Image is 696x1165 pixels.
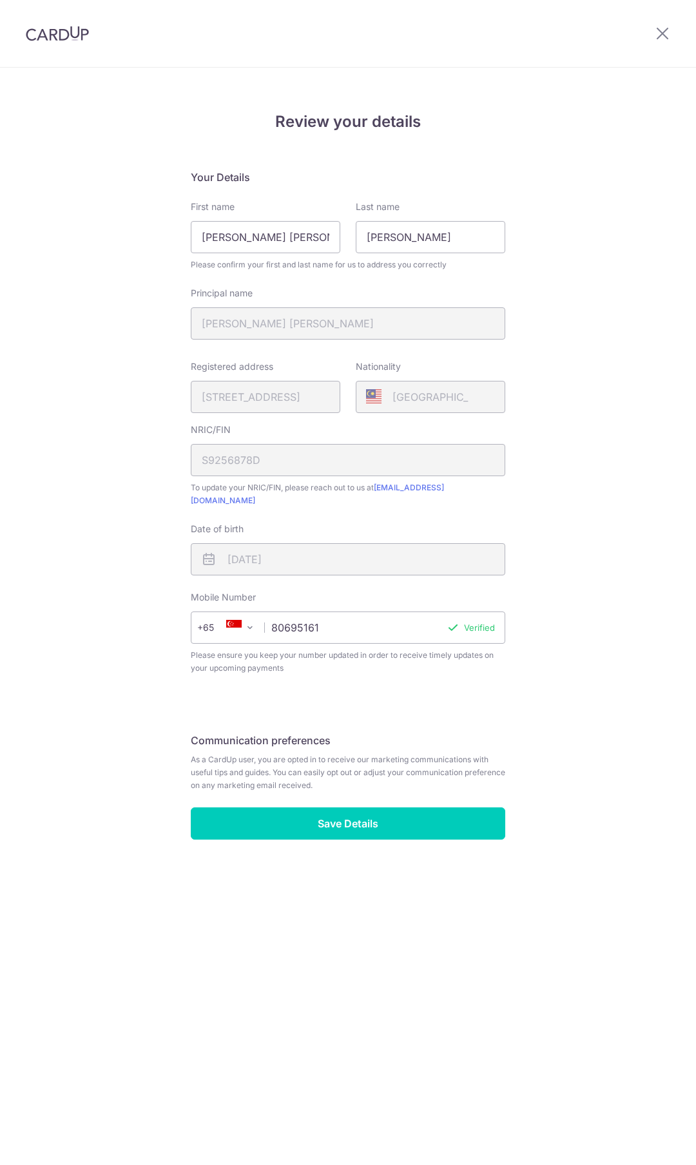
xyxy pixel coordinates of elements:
[191,591,256,604] label: Mobile Number
[191,287,253,300] label: Principal name
[201,620,232,635] span: +65
[191,649,505,675] span: Please ensure you keep your number updated in order to receive timely updates on your upcoming pa...
[197,620,232,635] span: +65
[191,169,505,185] h5: Your Details
[356,200,400,213] label: Last name
[26,26,89,41] img: CardUp
[191,110,505,133] h4: Review your details
[191,807,505,840] input: Save Details
[356,221,505,253] input: Last name
[191,753,505,792] span: As a CardUp user, you are opted in to receive our marketing communications with useful tips and g...
[191,200,235,213] label: First name
[191,360,273,373] label: Registered address
[191,481,505,507] span: To update your NRIC/FIN, please reach out to us at
[191,221,340,253] input: First Name
[356,360,401,373] label: Nationality
[191,733,505,748] h5: Communication preferences
[191,523,244,535] label: Date of birth
[191,423,231,436] label: NRIC/FIN
[191,258,505,271] span: Please confirm your first and last name for us to address you correctly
